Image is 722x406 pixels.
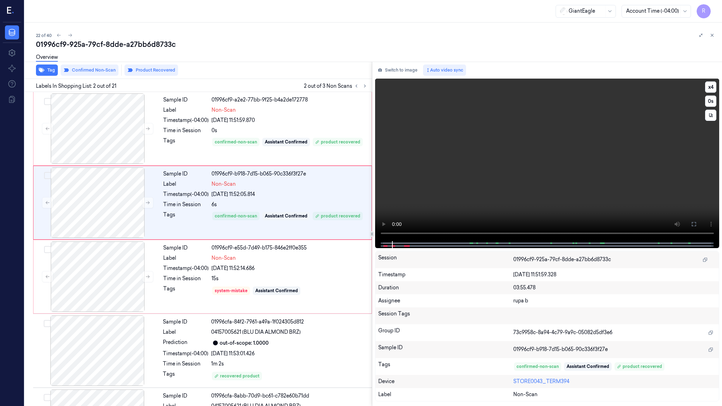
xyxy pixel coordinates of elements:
span: Non-Scan [212,180,236,188]
div: confirmed-non-scan [516,363,559,370]
div: Device [378,378,513,385]
div: Tags [378,361,513,372]
div: 01996cf9-e55d-7d49-b175-846e2ff0e355 [212,244,367,252]
div: Sample ID [163,96,209,104]
div: 6s [212,201,367,208]
button: x4 [705,81,716,93]
span: 04157005621 (BLU DIA ALMOND BRZ) [211,328,301,336]
div: Label [163,106,209,114]
div: Sample ID [378,344,513,355]
div: product recovered [617,363,662,370]
button: Switch to image [375,64,420,76]
div: Sample ID [163,392,208,400]
div: Session Tags [378,310,513,321]
div: Timestamp (-04:00) [163,191,209,198]
span: 01996cf9-b918-7d15-b065-90c336f3f27e [513,346,608,353]
div: Tags [163,211,209,231]
div: 01996cfa-84f2-7961-a49a-1f024305d812 [211,318,368,326]
div: Tags [163,370,208,382]
div: 03:55.478 [513,284,716,291]
div: STORE0043_TERM394 [513,378,716,385]
button: Select row [44,172,51,179]
button: Select row [44,320,51,327]
span: Non-Scan [212,106,236,114]
div: rupa b [513,297,716,304]
div: [DATE] 11:51:59.870 [212,117,367,124]
div: Assistant Confirmed [265,213,307,219]
a: Overview [36,54,58,62]
div: product recovered [315,213,360,219]
button: Confirmed Non-Scan [61,64,118,76]
button: R [697,4,711,18]
button: Product Recovered [124,64,178,76]
div: Timestamp (-04:00) [163,265,209,272]
span: Non-Scan [513,391,538,398]
div: Label [163,254,209,262]
div: Sample ID [163,318,208,326]
button: Tag [36,64,58,76]
span: Labels In Shopping List: 2 out of 21 [36,82,116,90]
div: Assistant Confirmed [265,139,307,145]
div: Sample ID [163,244,209,252]
div: [DATE] 11:52:05.814 [212,191,367,198]
button: Select row [44,98,51,105]
span: 73c9958c-8a94-4c79-9a9c-05082d5df3e6 [513,329,612,336]
div: confirmed-non-scan [215,139,257,145]
div: recovered product [214,373,259,379]
div: Time in Session [163,201,209,208]
div: Timestamp [378,271,513,278]
div: Label [163,328,208,336]
button: Select row [44,394,51,401]
div: Tags [163,137,209,157]
div: system-mistake [215,288,247,294]
div: Timestamp (-04:00) [163,350,208,357]
div: [DATE] 11:51:59.328 [513,271,716,278]
div: Time in Session [163,127,209,134]
div: 01996cfa-8abb-70d9-bc61-c782e60b71dd [211,392,368,400]
div: product recovered [315,139,360,145]
span: Non-Scan [212,254,236,262]
div: Tags [163,285,209,296]
div: Label [378,391,513,398]
div: 15s [212,275,367,282]
div: Session [378,254,513,265]
div: Time in Session [163,360,208,368]
div: 01996cf9-a2e2-77bb-9f25-b4a2de172778 [212,96,367,104]
div: Assistant Confirmed [567,363,609,370]
div: Label [163,180,209,188]
div: 01996cf9-b918-7d15-b065-90c336f3f27e [212,170,367,178]
button: Auto video sync [423,64,466,76]
div: Assistant Confirmed [255,288,298,294]
div: [DATE] 11:53:01.426 [211,350,368,357]
div: Timestamp (-04:00) [163,117,209,124]
div: 01996cf9-925a-79cf-8dde-a27bb6d8733c [36,39,716,49]
div: 1m 2s [211,360,368,368]
div: 0s [212,127,367,134]
div: Time in Session [163,275,209,282]
div: Assignee [378,297,513,304]
div: confirmed-non-scan [215,213,257,219]
button: 0s [705,96,716,107]
div: Prediction [163,339,208,347]
span: 01996cf9-925a-79cf-8dde-a27bb6d8733c [513,256,611,263]
span: 2 out of 3 Non Scans [304,82,369,90]
div: Duration [378,284,513,291]
button: Select row [44,246,51,253]
span: 22 of 40 [36,32,52,38]
div: Group ID [378,327,513,338]
div: Sample ID [163,170,209,178]
div: [DATE] 11:52:14.686 [212,265,367,272]
div: out-of-scope: 1.0000 [220,339,269,347]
